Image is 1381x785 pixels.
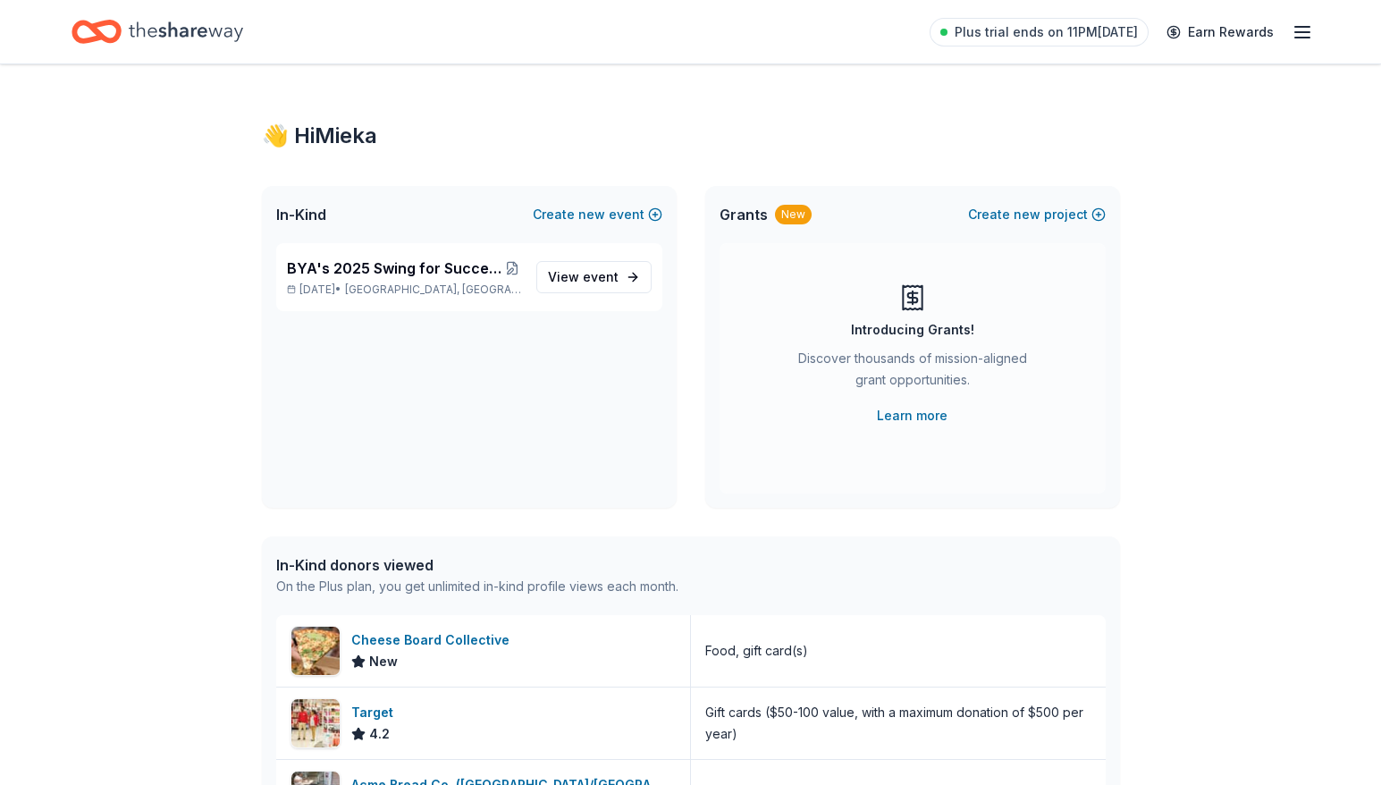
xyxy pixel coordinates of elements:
[72,11,243,53] a: Home
[345,283,521,297] span: [GEOGRAPHIC_DATA], [GEOGRAPHIC_DATA]
[351,702,400,723] div: Target
[287,283,522,297] p: [DATE] •
[720,204,768,225] span: Grants
[351,629,517,651] div: Cheese Board Collective
[536,261,652,293] a: View event
[276,576,678,597] div: On the Plus plan, you get unlimited in-kind profile views each month.
[276,554,678,576] div: In-Kind donors viewed
[851,319,974,341] div: Introducing Grants!
[955,21,1138,43] span: Plus trial ends on 11PM[DATE]
[775,205,812,224] div: New
[968,204,1106,225] button: Createnewproject
[369,651,398,672] span: New
[705,702,1091,745] div: Gift cards ($50-100 value, with a maximum donation of $500 per year)
[1156,16,1284,48] a: Earn Rewards
[930,18,1149,46] a: Plus trial ends on 11PM[DATE]
[533,204,662,225] button: Createnewevent
[548,266,619,288] span: View
[291,627,340,675] img: Image for Cheese Board Collective
[705,640,808,662] div: Food, gift card(s)
[291,699,340,747] img: Image for Target
[369,723,390,745] span: 4.2
[578,204,605,225] span: new
[877,405,947,426] a: Learn more
[287,257,502,279] span: BYA's 2025 Swing for Success Charity Golf Tournament
[791,348,1034,398] div: Discover thousands of mission-aligned grant opportunities.
[262,122,1120,150] div: 👋 Hi Mieka
[1014,204,1040,225] span: new
[276,204,326,225] span: In-Kind
[583,269,619,284] span: event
